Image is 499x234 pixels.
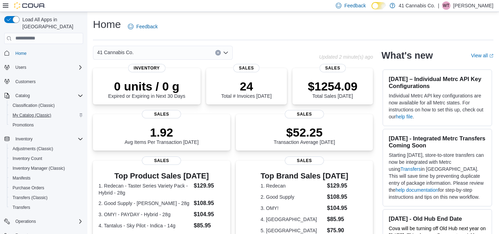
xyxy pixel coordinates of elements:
button: Purchase Orders [7,183,86,193]
span: Feedback [344,2,366,9]
dd: $108.95 [194,199,225,207]
h3: Top Product Sales [DATE] [99,172,225,180]
span: Load All Apps in [GEOGRAPHIC_DATA] [20,16,83,30]
span: Home [15,51,27,56]
dt: 2. Good Supply [261,193,324,200]
p: Updated 2 minute(s) ago [319,54,373,60]
span: WT [443,1,450,10]
span: Adjustments (Classic) [10,145,83,153]
h3: [DATE] - Integrated Metrc Transfers Coming Soon [389,135,486,149]
span: Transfers (Classic) [10,193,83,202]
span: Inventory [128,64,166,72]
p: [PERSON_NAME] [453,1,493,10]
h3: Top Brand Sales [DATE] [261,172,348,180]
span: Sales [285,110,324,118]
button: Catalog [13,92,32,100]
span: My Catalog (Classic) [13,112,51,118]
dd: $85.95 [194,221,225,230]
span: Home [13,49,83,58]
a: Transfers [400,166,421,172]
a: View allExternal link [471,53,493,58]
svg: External link [489,54,493,58]
a: Adjustments (Classic) [10,145,56,153]
span: Transfers [13,205,30,210]
dt: 1. Redecan - Taster Series Variety Pack - Hybrid - 28g [99,182,191,196]
dd: $104.95 [194,210,225,219]
h3: [DATE] – Individual Metrc API Key Configurations [389,75,486,89]
button: Inventory Count [7,154,86,163]
div: Expired or Expiring in Next 30 Days [108,79,185,99]
span: Inventory [15,136,32,142]
a: Promotions [10,121,37,129]
button: Operations [13,217,39,226]
span: Users [13,63,83,72]
p: Individual Metrc API key configurations are now available for all Metrc states. For instructions ... [389,92,486,120]
a: help documentation [396,187,438,193]
button: Inventory [13,135,35,143]
a: Inventory Manager (Classic) [10,164,68,173]
a: Transfers [10,203,33,212]
button: Customers [1,76,86,87]
span: Manifests [10,174,83,182]
div: Avg Items Per Transaction [DATE] [124,125,198,145]
span: Catalog [15,93,30,98]
button: Classification (Classic) [7,101,86,110]
button: Home [1,48,86,58]
dt: 4. [GEOGRAPHIC_DATA] [261,216,324,223]
span: Purchase Orders [10,184,83,192]
a: help file [396,114,413,119]
input: Dark Mode [371,2,386,9]
span: Classification (Classic) [13,103,55,108]
h2: What's new [381,50,433,61]
span: Catalog [13,92,83,100]
button: Catalog [1,91,86,101]
dt: 4. Tantalus - Sky Pilot - Indica - 14g [99,222,191,229]
span: Inventory Manager (Classic) [10,164,83,173]
a: Home [13,49,29,58]
span: Operations [13,217,83,226]
div: Total Sales [DATE] [308,79,357,99]
span: Transfers [10,203,83,212]
a: Customers [13,78,38,86]
span: Inventory Count [10,154,83,163]
span: Sales [142,110,181,118]
a: My Catalog (Classic) [10,111,54,119]
span: Sales [142,156,181,165]
span: Inventory Manager (Classic) [13,166,65,171]
button: Transfers (Classic) [7,193,86,203]
p: 1.92 [124,125,198,139]
button: Operations [1,217,86,226]
span: Inventory [13,135,83,143]
span: Classification (Classic) [10,101,83,110]
span: Customers [13,77,83,86]
button: Promotions [7,120,86,130]
span: Promotions [13,122,34,128]
span: Customers [15,79,36,85]
span: Manifests [13,175,30,181]
p: $1254.09 [308,79,357,93]
button: Open list of options [223,50,229,56]
h1: Home [93,17,121,31]
p: | [438,1,439,10]
dt: 3. OMY! [261,205,324,212]
div: Wendy Thompson [442,1,450,10]
dt: 2. Good Supply - [PERSON_NAME] - 28g [99,200,191,207]
span: Sales [320,64,346,72]
button: Transfers [7,203,86,212]
h3: [DATE] - Old Hub End Date [389,215,486,222]
a: Classification (Classic) [10,101,58,110]
dd: $129.95 [327,182,348,190]
a: Inventory Count [10,154,45,163]
span: Operations [15,219,36,224]
button: Inventory Manager (Classic) [7,163,86,173]
span: Promotions [10,121,83,129]
button: Adjustments (Classic) [7,144,86,154]
span: Adjustments (Classic) [13,146,53,152]
span: Inventory Count [13,156,42,161]
span: 41 Cannabis Co. [97,48,133,57]
button: Users [13,63,29,72]
p: 24 [221,79,272,93]
p: 0 units / 0 g [108,79,185,93]
span: Feedback [136,23,158,30]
